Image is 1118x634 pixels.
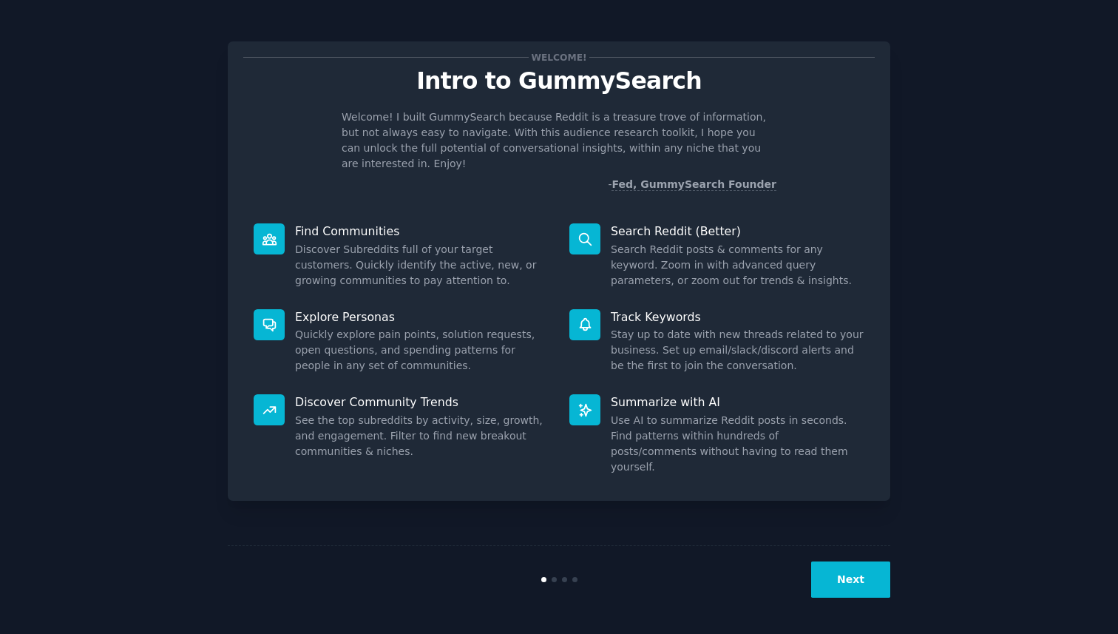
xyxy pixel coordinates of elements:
dd: Search Reddit posts & comments for any keyword. Zoom in with advanced query parameters, or zoom o... [611,242,864,289]
p: Explore Personas [295,309,549,325]
p: Find Communities [295,223,549,239]
div: - [608,177,776,192]
span: Welcome! [529,50,589,65]
a: Fed, GummySearch Founder [611,178,776,191]
dd: Stay up to date with new threads related to your business. Set up email/slack/discord alerts and ... [611,327,864,374]
dd: Discover Subreddits full of your target customers. Quickly identify the active, new, or growing c... [295,242,549,289]
button: Next [811,562,890,598]
p: Discover Community Trends [295,394,549,410]
p: Search Reddit (Better) [611,223,864,239]
dd: Quickly explore pain points, solution requests, open questions, and spending patterns for people ... [295,327,549,374]
p: Track Keywords [611,309,864,325]
p: Intro to GummySearch [243,68,875,94]
p: Welcome! I built GummySearch because Reddit is a treasure trove of information, but not always ea... [342,109,776,172]
dd: See the top subreddits by activity, size, growth, and engagement. Filter to find new breakout com... [295,413,549,459]
dd: Use AI to summarize Reddit posts in seconds. Find patterns within hundreds of posts/comments with... [611,413,864,475]
p: Summarize with AI [611,394,864,410]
